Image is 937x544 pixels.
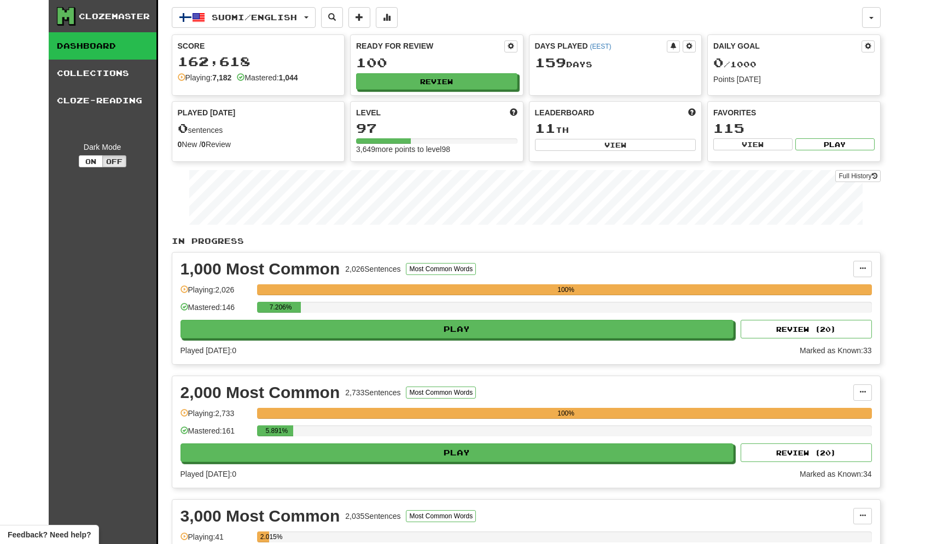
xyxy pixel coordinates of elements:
button: Add sentence to collection [348,7,370,28]
span: 0 [713,55,724,70]
span: This week in points, UTC [688,107,696,118]
button: Review (20) [741,443,872,462]
div: Playing: [178,72,232,83]
button: Search sentences [321,7,343,28]
div: 2.015% [260,531,269,542]
div: 7.206% [260,302,301,313]
button: Review [356,73,517,90]
div: Points [DATE] [713,74,875,85]
div: Score [178,40,339,51]
div: 2,035 Sentences [345,511,400,522]
div: Playing: 2,733 [181,408,252,426]
a: Cloze-Reading [49,87,156,114]
div: th [535,121,696,136]
a: Full History [835,170,880,182]
a: Collections [49,60,156,87]
button: Most Common Words [406,387,476,399]
button: Play [795,138,875,150]
div: sentences [178,121,339,136]
div: Playing: 2,026 [181,284,252,302]
span: 0 [178,120,188,136]
button: Off [102,155,126,167]
div: New / Review [178,139,339,150]
span: Played [DATE]: 0 [181,346,236,355]
div: Day s [535,56,696,70]
span: Suomi / English [212,13,297,22]
div: 1,000 Most Common [181,261,340,277]
strong: 0 [178,140,182,149]
div: 2,026 Sentences [345,264,400,274]
div: Marked as Known: 34 [800,469,872,479]
span: Leaderboard [535,107,595,118]
span: Played [DATE] [178,107,236,118]
div: Dark Mode [57,142,148,153]
a: (EEST) [590,43,611,50]
button: View [713,138,793,150]
span: Open feedback widget [8,529,91,540]
div: Favorites [713,107,875,118]
button: View [535,139,696,151]
span: / 1000 [713,60,756,69]
a: Dashboard [49,32,156,60]
div: 3,000 Most Common [181,508,340,524]
strong: 7,182 [212,73,231,82]
div: Days Played [535,40,667,51]
div: Mastered: [237,72,298,83]
span: Played [DATE]: 0 [181,470,236,478]
button: Play [181,443,734,462]
div: 2,000 Most Common [181,384,340,401]
div: Mastered: 146 [181,302,252,320]
div: Clozemaster [79,11,150,22]
strong: 0 [201,140,206,149]
div: 100% [260,408,872,419]
p: In Progress [172,236,881,247]
div: 115 [713,121,875,135]
div: 2,733 Sentences [345,387,400,398]
span: Level [356,107,381,118]
button: Review (20) [741,320,872,338]
button: Most Common Words [406,263,476,275]
button: On [79,155,103,167]
div: Marked as Known: 33 [800,345,872,356]
div: 97 [356,121,517,135]
div: Daily Goal [713,40,862,52]
div: 162,618 [178,55,339,68]
div: Ready for Review [356,40,504,51]
button: More stats [376,7,398,28]
div: 100% [260,284,872,295]
div: Mastered: 161 [181,425,252,443]
button: Suomi/English [172,7,316,28]
strong: 1,044 [279,73,298,82]
div: 3,649 more points to level 98 [356,144,517,155]
span: Score more points to level up [510,107,517,118]
div: 100 [356,56,517,69]
span: 159 [535,55,566,70]
button: Play [181,320,734,338]
div: 5.891% [260,425,293,436]
button: Most Common Words [406,510,476,522]
span: 11 [535,120,556,136]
